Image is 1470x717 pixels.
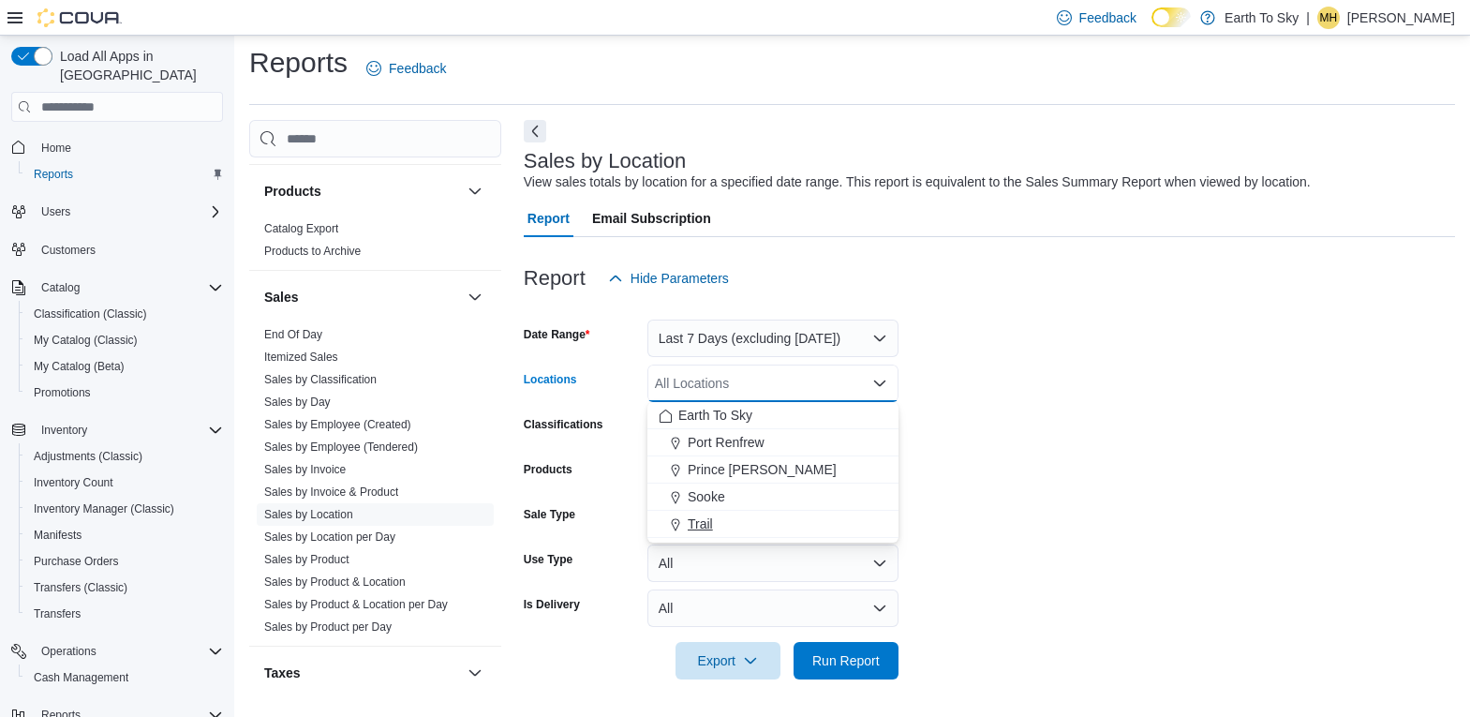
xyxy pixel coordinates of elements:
button: Earth To Sky [647,402,898,429]
span: Cash Management [26,666,223,689]
span: Transfers [34,606,81,621]
input: Dark Mode [1151,7,1191,27]
a: Promotions [26,381,98,404]
button: Trail [647,511,898,538]
span: Earth To Sky [678,406,752,425]
a: Sales by Employee (Tendered) [264,441,418,454]
p: [PERSON_NAME] [1347,7,1455,29]
div: Sales [249,323,501,646]
h3: Products [264,182,321,201]
a: Sales by Day [264,396,331,409]
a: Sales by Product & Location [264,575,406,589]
a: Sales by Product [264,553,349,566]
button: Hide Parameters [601,260,736,297]
span: Transfers (Classic) [34,580,127,595]
button: Taxes [264,664,460,682]
a: Sales by Invoice [264,463,346,476]
span: My Catalog (Classic) [34,333,138,348]
span: Catalog [41,280,80,295]
span: Manifests [26,524,223,546]
span: Sooke [688,487,725,506]
button: Operations [34,640,104,663]
button: Inventory Count [19,470,230,496]
button: Promotions [19,380,230,406]
span: Export [687,642,769,680]
button: Inventory [34,419,95,441]
a: Transfers [26,603,88,625]
label: Use Type [524,552,572,567]
button: Transfers (Classic) [19,575,230,601]
span: Operations [41,644,97,659]
button: Run Report [794,642,898,680]
div: Michelle Hinton [1317,7,1340,29]
span: Inventory Manager (Classic) [26,498,223,520]
span: Sales by Invoice & Product [264,485,398,500]
a: End Of Day [264,328,322,341]
span: Classification (Classic) [26,303,223,325]
a: Reports [26,163,81,186]
p: | [1306,7,1310,29]
button: All [647,590,898,627]
button: Sales [464,286,486,308]
span: Cash Management [34,670,128,685]
button: My Catalog (Classic) [19,327,230,353]
p: Earth To Sky [1225,7,1299,29]
span: Sales by Location [264,507,353,522]
span: Reports [26,163,223,186]
span: Home [41,141,71,156]
button: Inventory [4,417,230,443]
a: Manifests [26,524,89,546]
span: Sales by Product [264,552,349,567]
span: Prince [PERSON_NAME] [688,460,837,479]
a: Customers [34,239,103,261]
span: Sales by Location per Day [264,530,395,545]
button: Inventory Manager (Classic) [19,496,230,522]
span: Feedback [389,59,446,78]
button: Operations [4,638,230,665]
button: Export [676,642,780,680]
a: Inventory Count [26,471,121,494]
span: Sales by Day [264,395,331,410]
span: Users [41,204,70,219]
span: Run Report [812,651,880,670]
button: Users [4,199,230,225]
button: Customers [4,236,230,263]
a: Sales by Invoice & Product [264,485,398,499]
span: Inventory Count [26,471,223,494]
a: Purchase Orders [26,550,126,573]
a: Feedback [359,50,453,87]
button: Last 7 Days (excluding [DATE]) [647,320,898,357]
span: Transfers [26,603,223,625]
span: Products to Archive [264,244,361,259]
span: Inventory Manager (Classic) [34,501,174,516]
span: My Catalog (Beta) [34,359,125,374]
a: Cash Management [26,666,136,689]
span: Email Subscription [592,200,711,237]
button: Products [264,182,460,201]
span: Classification (Classic) [34,306,147,321]
a: Sales by Classification [264,373,377,386]
span: Inventory [41,423,87,438]
span: Catalog [34,276,223,299]
button: Reports [19,161,230,187]
button: Catalog [4,275,230,301]
span: Dark Mode [1151,27,1152,28]
button: All [647,545,898,582]
label: Locations [524,372,577,387]
span: Promotions [34,385,91,400]
span: Hide Parameters [631,269,729,288]
span: Sales by Product per Day [264,620,392,635]
span: Home [34,135,223,158]
button: Close list of options [872,376,887,391]
span: Load All Apps in [GEOGRAPHIC_DATA] [52,47,223,84]
label: Is Delivery [524,597,580,612]
button: Transfers [19,601,230,627]
span: Catalog Export [264,221,338,236]
span: Operations [34,640,223,663]
span: My Catalog (Beta) [26,355,223,378]
a: Adjustments (Classic) [26,445,150,468]
button: Users [34,201,78,223]
a: Sales by Employee (Created) [264,418,411,431]
a: Home [34,137,79,159]
span: Purchase Orders [34,554,119,569]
